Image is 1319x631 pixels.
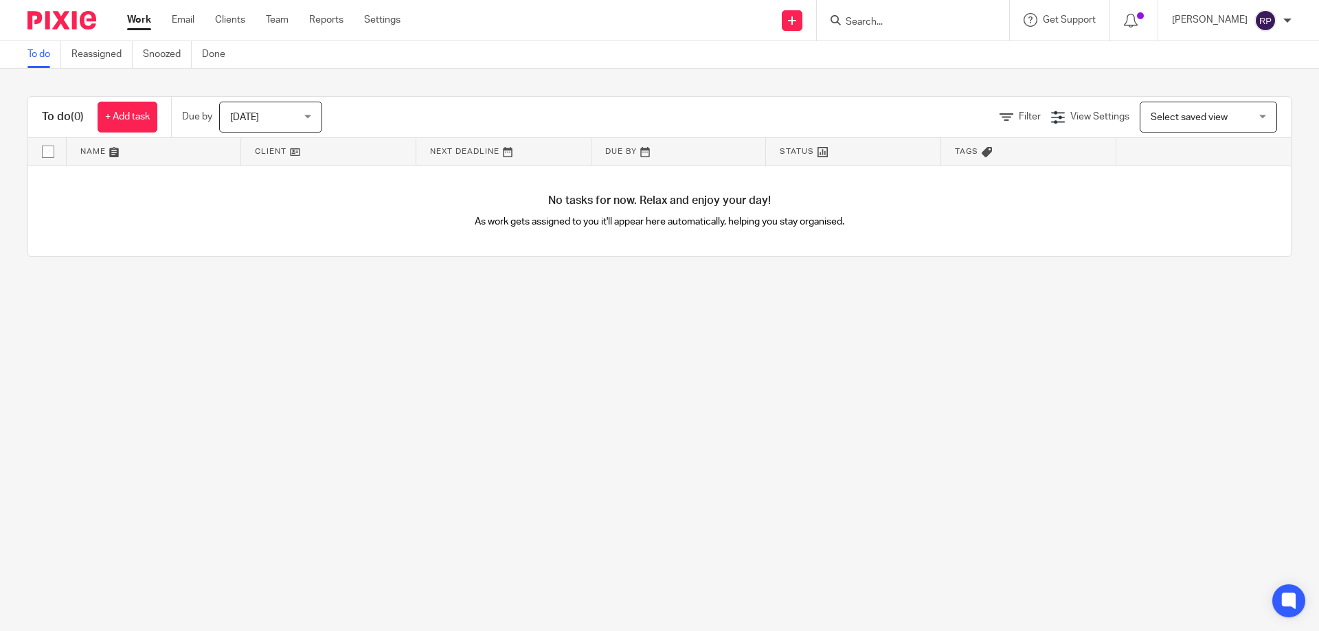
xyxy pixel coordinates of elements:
span: View Settings [1070,112,1129,122]
p: As work gets assigned to you it'll appear here automatically, helping you stay organised. [344,215,976,229]
a: Done [202,41,236,68]
input: Search [844,16,968,29]
span: (0) [71,111,84,122]
a: Reports [309,13,343,27]
p: [PERSON_NAME] [1172,13,1248,27]
p: Due by [182,110,212,124]
a: Work [127,13,151,27]
h4: No tasks for now. Relax and enjoy your day! [28,194,1291,208]
span: [DATE] [230,113,259,122]
span: Tags [955,148,978,155]
a: Reassigned [71,41,133,68]
a: Snoozed [143,41,192,68]
span: Filter [1019,112,1041,122]
a: Clients [215,13,245,27]
a: To do [27,41,61,68]
span: Select saved view [1151,113,1228,122]
img: Pixie [27,11,96,30]
span: Get Support [1043,15,1096,25]
a: Email [172,13,194,27]
h1: To do [42,110,84,124]
a: Team [266,13,289,27]
a: Settings [364,13,401,27]
img: svg%3E [1254,10,1276,32]
a: + Add task [98,102,157,133]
